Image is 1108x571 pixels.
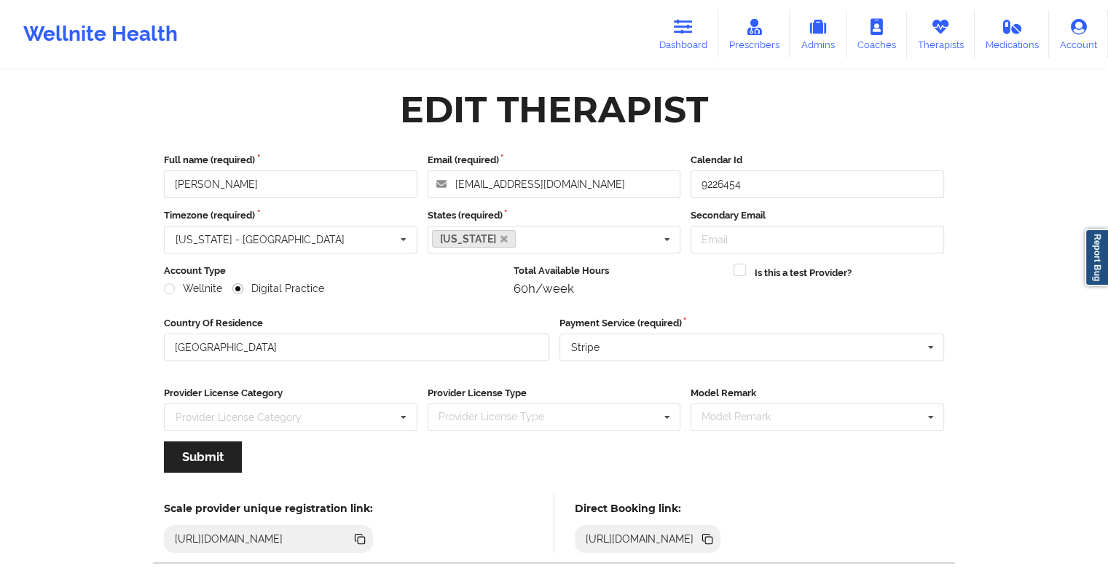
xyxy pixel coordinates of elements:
[691,208,944,223] label: Secondary Email
[691,170,944,198] input: Calendar Id
[718,10,790,58] a: Prescribers
[400,87,708,133] div: Edit Therapist
[164,316,549,331] label: Country Of Residence
[176,412,302,422] div: Provider License Category
[164,170,417,198] input: Full name
[164,283,222,295] label: Wellnite
[435,409,565,425] div: Provider License Type
[559,316,945,331] label: Payment Service (required)
[1085,229,1108,286] a: Report Bug
[164,441,242,473] button: Submit
[432,230,516,248] a: [US_STATE]
[164,153,417,168] label: Full name (required)
[428,386,681,401] label: Provider License Type
[514,281,724,296] div: 60h/week
[232,283,324,295] label: Digital Practice
[169,532,289,546] div: [URL][DOMAIN_NAME]
[164,264,503,278] label: Account Type
[428,153,681,168] label: Email (required)
[580,532,700,546] div: [URL][DOMAIN_NAME]
[176,235,345,245] div: [US_STATE] - [GEOGRAPHIC_DATA]
[575,502,721,515] h5: Direct Booking link:
[846,10,907,58] a: Coaches
[164,208,417,223] label: Timezone (required)
[164,502,373,515] h5: Scale provider unique registration link:
[790,10,846,58] a: Admins
[1049,10,1108,58] a: Account
[428,208,681,223] label: States (required)
[164,386,417,401] label: Provider License Category
[691,226,944,253] input: Email
[975,10,1050,58] a: Medications
[691,153,944,168] label: Calendar Id
[691,386,944,401] label: Model Remark
[514,264,724,278] label: Total Available Hours
[428,170,681,198] input: Email address
[907,10,975,58] a: Therapists
[571,342,600,353] div: Stripe
[698,409,792,425] div: Model Remark
[648,10,718,58] a: Dashboard
[755,266,852,280] label: Is this a test Provider?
